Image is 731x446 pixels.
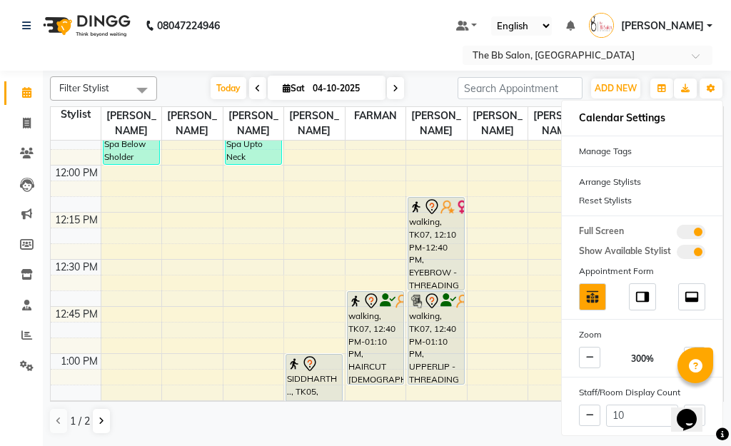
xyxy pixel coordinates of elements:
[562,142,722,161] div: Manage Tags
[162,107,223,140] span: [PERSON_NAME]
[58,401,101,416] div: 1:15 PM
[562,191,722,210] div: Reset Stylists
[70,414,90,429] span: 1 / 2
[406,107,467,140] span: [PERSON_NAME]
[52,213,101,228] div: 12:15 PM
[284,107,345,140] span: [PERSON_NAME]
[408,198,464,290] div: walking, TK07, 12:10 PM-12:40 PM, EYEBROW - THREADING
[36,6,134,46] img: logo
[52,260,101,275] div: 12:30 PM
[58,354,101,369] div: 1:00 PM
[591,78,640,98] button: ADD NEW
[408,292,464,384] div: walking, TK07, 12:40 PM-01:10 PM, UPPERLIP - THREADING
[585,289,600,305] img: table_move_above.svg
[631,353,654,365] span: 300%
[562,383,722,402] div: Staff/Room Display Count
[621,19,704,34] span: [PERSON_NAME]
[684,289,700,305] img: dock_bottom.svg
[59,82,109,93] span: Filter Stylist
[579,225,624,239] span: Full Screen
[468,107,528,140] span: [PERSON_NAME]
[157,6,220,46] b: 08047224946
[671,389,717,432] iframe: chat widget
[528,107,589,140] span: [PERSON_NAME]
[562,173,722,191] div: Arrange Stylists
[562,325,722,344] div: Zoom
[52,307,101,322] div: 12:45 PM
[223,107,284,140] span: [PERSON_NAME]
[52,166,101,181] div: 12:00 PM
[348,292,403,384] div: walking, TK07, 12:40 PM-01:10 PM, HAIRCUT [DEMOGRAPHIC_DATA]
[458,77,583,99] input: Search Appointment
[579,245,671,259] span: Show Available Stylist
[211,77,246,99] span: Today
[101,107,162,140] span: [PERSON_NAME]
[562,106,722,130] h6: Calendar Settings
[279,83,308,93] span: Sat
[562,262,722,280] div: Appointment Form
[308,78,380,99] input: 2025-10-04
[346,107,406,125] span: FARMAN
[595,83,637,93] span: ADD NEW
[51,107,101,122] div: Stylist
[589,13,614,38] img: DIPALI
[635,289,650,305] img: dock_right.svg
